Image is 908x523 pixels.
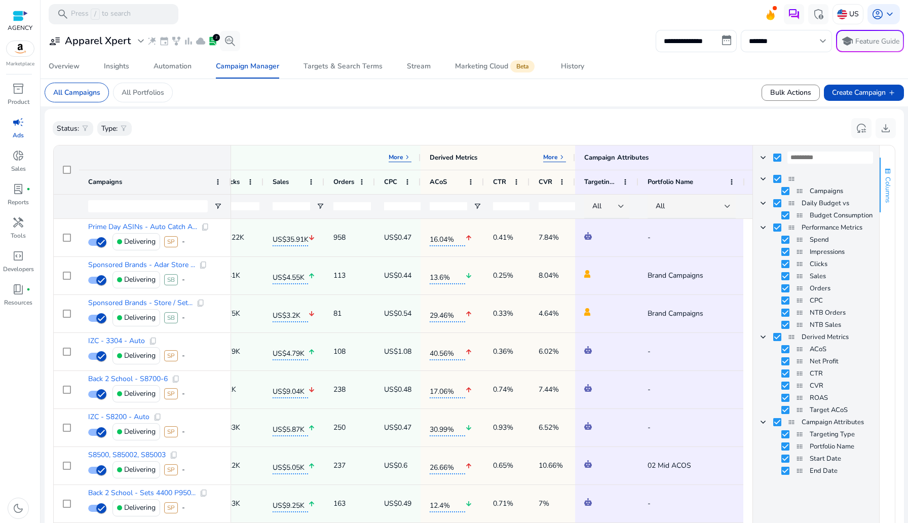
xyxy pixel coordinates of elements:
span: family_history [171,36,181,46]
div: End Date Column [753,465,879,477]
p: 237 [333,455,346,476]
p: US$0.49 [384,493,411,514]
div: Start Date Column [753,453,879,465]
span: 16.04% [430,229,465,246]
span: SP [164,502,178,513]
span: 02 Mid ACOS [648,455,736,476]
span: Back 2 School - S8700-6 [88,376,168,383]
div: - [182,497,185,518]
p: Developers [3,265,34,274]
p: 7.44% [539,379,559,400]
p: 7% [539,493,549,514]
span: ROAS [810,393,873,402]
p: Delivering [124,497,156,518]
span: Campaigns [88,177,122,186]
div: - [182,383,185,404]
p: 250 [333,417,346,438]
span: campaign [12,116,24,128]
span: US$4.79K [273,343,308,360]
p: 0.33% [493,303,513,324]
p: US$0.6 [384,455,407,476]
span: search_insights [224,35,236,47]
span: lab_profile [12,183,24,195]
p: 0.71% [493,493,513,514]
p: AGENCY [8,23,32,32]
span: content_copy [170,451,178,459]
mat-icon: arrow_upward [308,494,315,514]
span: Orders [333,177,354,186]
span: wand_stars [147,36,157,46]
span: NTB Sales [810,320,873,329]
button: reset_settings [851,118,872,138]
p: All Campaigns [53,87,100,98]
span: Back 2 School - Sets 4400 P950... [88,490,196,497]
p: Delivering [124,231,156,252]
p: 238 [333,379,346,400]
span: Campaigns [810,186,873,196]
p: US$0.47 [384,227,411,248]
span: - [648,341,736,362]
p: Delivering [124,421,156,442]
input: Campaigns Filter Input [88,200,208,212]
div: Targets & Search Terms [304,63,383,70]
span: reset_settings [855,122,867,134]
p: Type: [101,123,118,134]
p: US$0.54 [384,303,411,324]
h3: Apparel Xpert [65,35,131,47]
span: Start Date [810,454,873,463]
span: US$35.91K [273,229,308,246]
mat-icon: arrow_upward [308,266,315,286]
span: - [648,417,736,438]
button: Open Filter Menu [473,202,481,210]
span: SP [164,388,178,399]
div: - [182,231,185,252]
span: US$9.25K [273,495,308,512]
img: us.svg [837,9,847,19]
div: CTR Column [753,367,879,380]
div: - [182,269,185,290]
span: content_copy [201,223,209,231]
mat-icon: arrow_upward [465,228,472,248]
span: 13.6% [430,267,465,284]
span: NTB Orders [810,308,873,317]
p: Delivering [124,383,156,404]
span: filter_alt [120,124,128,132]
div: Daily Budget vs Column Group [753,197,879,209]
div: Orders Column [753,282,879,294]
div: - [182,345,185,366]
span: SB [164,312,178,323]
span: SP [164,426,178,437]
span: dark_mode [12,502,24,514]
mat-icon: arrow_upward [308,418,315,438]
mat-icon: arrow_upward [308,342,315,362]
span: content_copy [149,337,157,345]
span: Portfolio Name [810,442,873,451]
span: CTR [810,369,873,378]
div: CPC Column [753,294,879,307]
span: handyman [12,216,24,229]
p: 0.25% [493,265,513,286]
span: Net Profit [810,357,873,366]
span: Brand Campaigns [648,303,736,324]
span: / [91,9,100,20]
p: US [849,5,859,23]
p: Ads [13,131,24,140]
p: Reports [8,198,29,207]
span: event [159,36,169,46]
span: Orders [810,284,873,293]
span: 26.66% [430,457,465,474]
button: Open Filter Menu [316,202,324,210]
div: Clicks Column [753,258,879,270]
span: - [648,379,736,400]
span: keyboard_arrow_right [558,153,566,161]
span: Clicks [810,259,873,269]
p: Delivering [124,459,156,480]
span: Sales [810,272,873,281]
span: Sponsored Brands - Adar Store ... [88,261,195,269]
span: Campaign Attributes [802,418,873,427]
span: Impressions [810,247,873,256]
p: US$1.08 [384,341,411,362]
mat-icon: arrow_upward [465,304,472,324]
span: user_attributes [49,35,61,47]
div: Performance Metrics Column Group [753,221,879,234]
